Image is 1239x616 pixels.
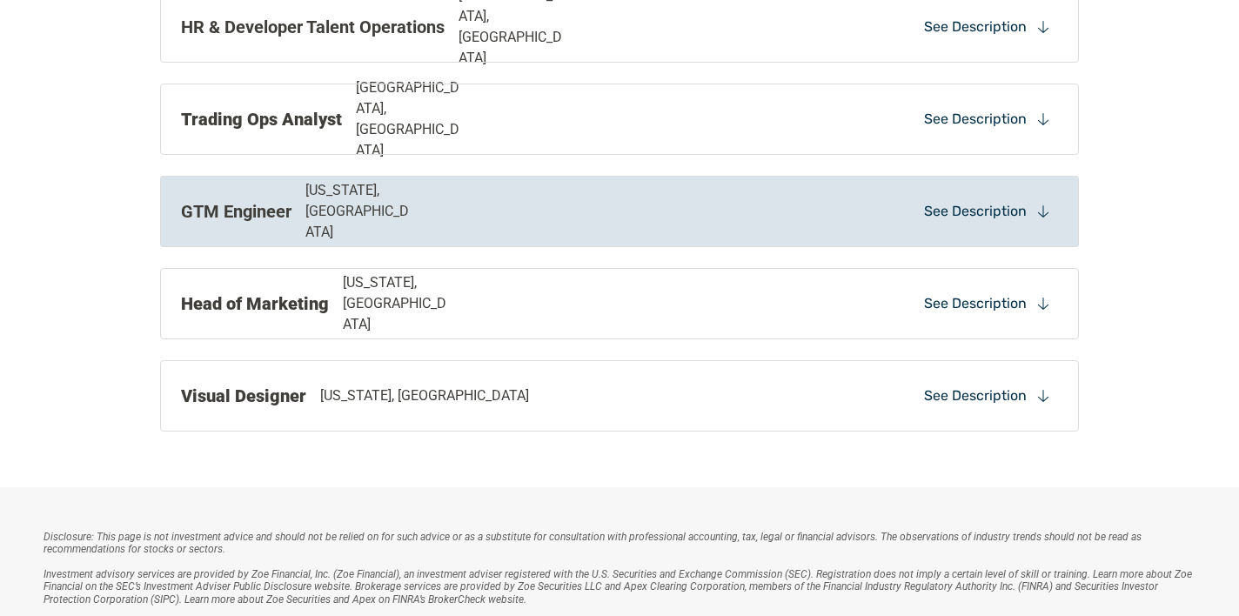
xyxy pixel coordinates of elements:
[305,180,416,243] p: [US_STATE], [GEOGRAPHIC_DATA]
[924,294,1027,313] p: See Description
[356,77,466,161] p: [GEOGRAPHIC_DATA], [GEOGRAPHIC_DATA]
[44,568,1195,606] em: Investment advisory services are provided by Zoe Financial, Inc. (Zoe Financial), an investment a...
[924,110,1027,129] p: See Description
[181,14,445,40] p: HR & Developer Talent Operations
[44,531,1144,555] em: Disclosure: This page is not investment advice and should not be relied on for such advice or as ...
[181,385,306,406] strong: Visual Designer
[181,109,342,130] strong: Trading Ops Analyst
[181,198,291,224] p: GTM Engineer
[320,385,529,406] p: [US_STATE], [GEOGRAPHIC_DATA]
[924,202,1027,221] p: See Description
[181,293,329,314] strong: Head of Marketing
[924,17,1027,37] p: See Description
[343,272,453,335] p: [US_STATE], [GEOGRAPHIC_DATA]
[924,386,1027,405] p: See Description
